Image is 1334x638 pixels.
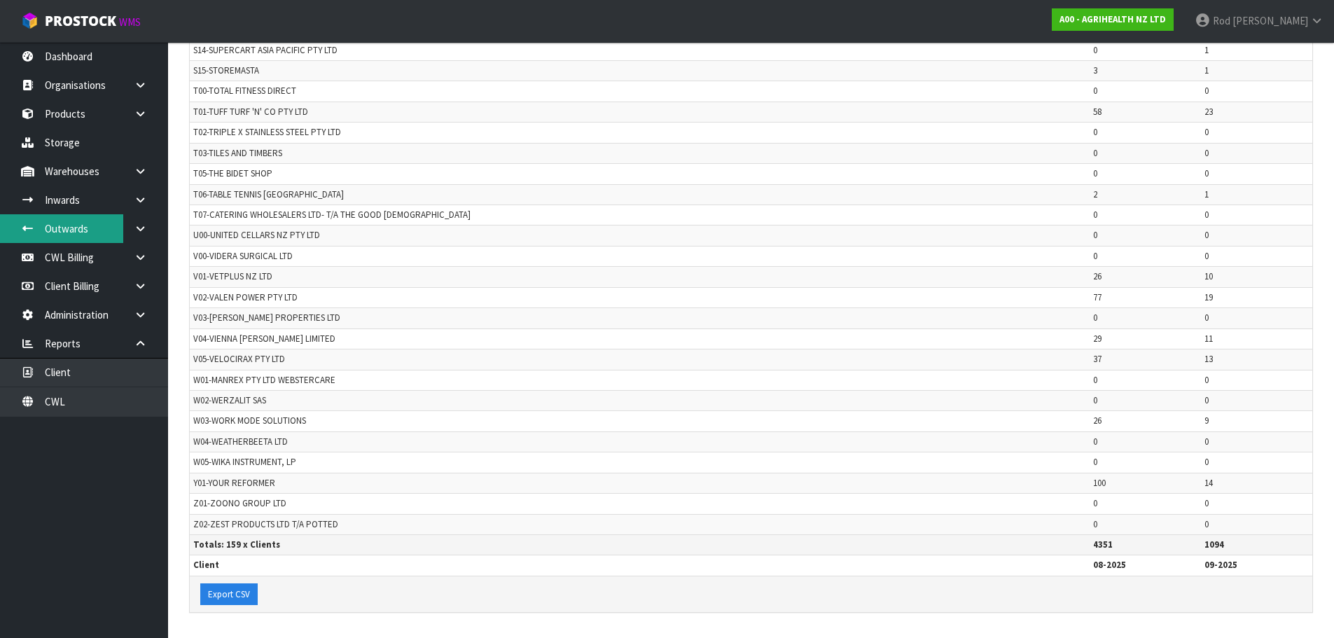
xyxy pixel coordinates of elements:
[1090,60,1201,81] td: 3
[1201,390,1312,410] td: 0
[1201,555,1312,576] th: 09-2025
[190,473,1090,493] td: Y01-YOUR REFORMER
[1201,81,1312,102] td: 0
[190,267,1090,287] td: V01-VETPLUS NZ LTD
[190,390,1090,410] td: W02-WERZALIT SAS
[1090,123,1201,143] td: 0
[1090,308,1201,328] td: 0
[190,123,1090,143] td: T02-TRIPLE X STAINLESS STEEL PTY LTD
[190,184,1090,204] td: T06-TABLE TENNIS [GEOGRAPHIC_DATA]
[190,535,1090,555] th: Totals: 159 x Clients
[1201,267,1312,287] td: 10
[1090,370,1201,390] td: 0
[1090,81,1201,102] td: 0
[1090,452,1201,473] td: 0
[1090,494,1201,514] td: 0
[1201,143,1312,163] td: 0
[190,328,1090,349] td: V04-VIENNA [PERSON_NAME] LIMITED
[1201,370,1312,390] td: 0
[1090,287,1201,307] td: 77
[1052,8,1174,31] a: A00 - AGRIHEALTH NZ LTD
[1201,328,1312,349] td: 11
[190,81,1090,102] td: T00-TOTAL FITNESS DIRECT
[190,164,1090,184] td: T05-THE BIDET SHOP
[1201,184,1312,204] td: 1
[1090,246,1201,266] td: 0
[1201,123,1312,143] td: 0
[1059,13,1166,25] strong: A00 - AGRIHEALTH NZ LTD
[190,431,1090,452] td: W04-WEATHERBEETA LTD
[1090,102,1201,122] td: 58
[190,143,1090,163] td: T03-TILES AND TIMBERS
[1090,473,1201,493] td: 100
[190,349,1090,370] td: V05-VELOCIRAX PTY LTD
[1201,308,1312,328] td: 0
[45,12,116,30] span: ProStock
[1201,40,1312,60] td: 1
[190,370,1090,390] td: W01-MANREX PTY LTD WEBSTERCARE
[1090,184,1201,204] td: 2
[190,308,1090,328] td: V03-[PERSON_NAME] PROPERTIES LTD
[1201,452,1312,473] td: 0
[1213,14,1230,27] span: Rod
[119,15,141,29] small: WMS
[190,514,1090,534] td: Z02-ZEST PRODUCTS LTD T/A POTTED
[1090,514,1201,534] td: 0
[1201,473,1312,493] td: 14
[1090,411,1201,431] td: 26
[200,583,258,606] button: Export CSV
[190,40,1090,60] td: S14-SUPERCART ASIA PACIFIC PTY LTD
[190,226,1090,246] td: U00-UNITED CELLARS NZ PTY LTD
[21,12,39,29] img: cube-alt.png
[1090,431,1201,452] td: 0
[1232,14,1308,27] span: [PERSON_NAME]
[1090,555,1201,576] th: 08-2025
[190,452,1090,473] td: W05-WIKA INSTRUMENT, LP
[1201,349,1312,370] td: 13
[190,494,1090,514] td: Z01-ZOONO GROUP LTD
[1090,226,1201,246] td: 0
[1201,535,1312,555] th: 1094
[1201,246,1312,266] td: 0
[190,246,1090,266] td: V00-VIDERA SURGICAL LTD
[1090,40,1201,60] td: 0
[1201,514,1312,534] td: 0
[1201,205,1312,226] td: 0
[190,102,1090,122] td: T01-TUFF TURF 'N' CO PTY LTD
[1090,328,1201,349] td: 29
[1201,411,1312,431] td: 9
[1201,102,1312,122] td: 23
[1090,205,1201,226] td: 0
[1090,267,1201,287] td: 26
[1090,164,1201,184] td: 0
[1201,494,1312,514] td: 0
[1201,287,1312,307] td: 19
[190,411,1090,431] td: W03-WORK MODE SOLUTIONS
[1090,349,1201,370] td: 37
[1090,390,1201,410] td: 0
[1201,60,1312,81] td: 1
[190,60,1090,81] td: S15-STOREMASTA
[190,205,1090,226] td: T07-CATERING WHOLESALERS LTD- T/A THE GOOD [DEMOGRAPHIC_DATA]
[1201,226,1312,246] td: 0
[190,287,1090,307] td: V02-VALEN POWER PTY LTD
[1090,143,1201,163] td: 0
[1201,431,1312,452] td: 0
[190,555,1090,576] th: Client
[1090,535,1201,555] th: 4351
[1201,164,1312,184] td: 0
